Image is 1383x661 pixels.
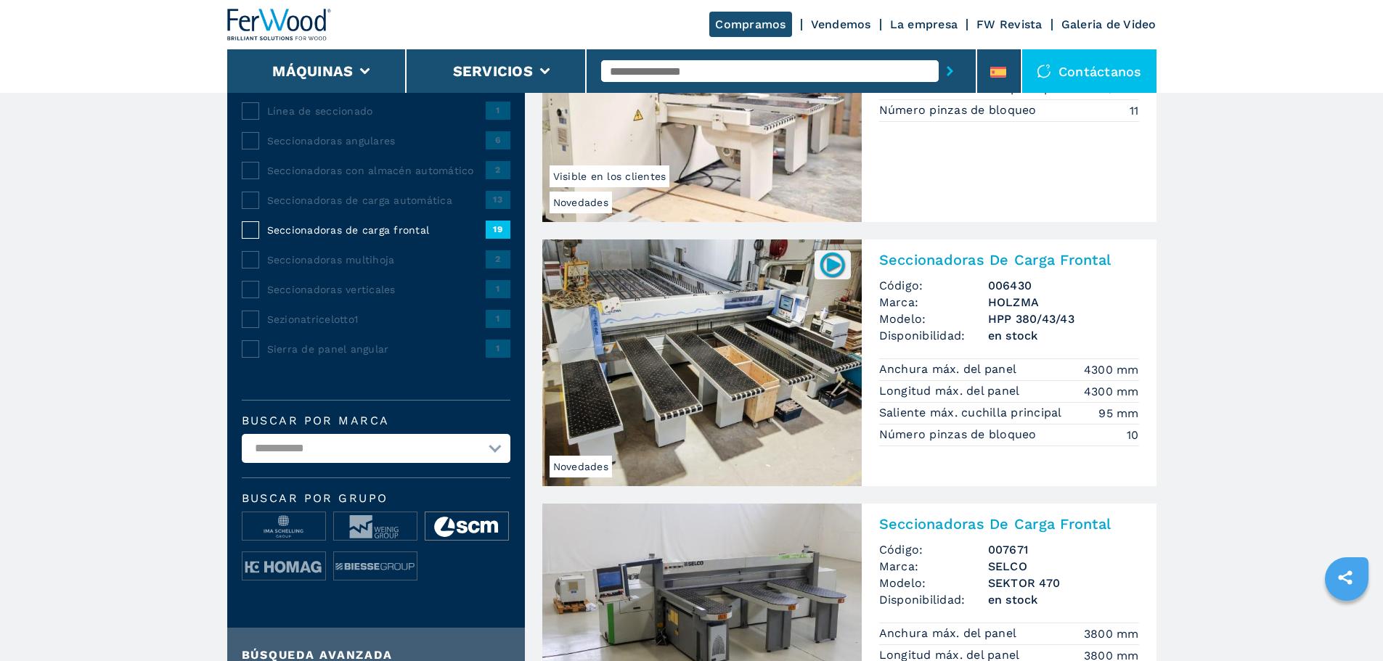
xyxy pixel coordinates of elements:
[453,62,533,80] button: Servicios
[486,102,510,119] span: 1
[939,54,961,88] button: submit-button
[1061,17,1156,31] a: Galeria de Video
[272,62,353,80] button: Máquinas
[879,277,988,294] span: Código:
[879,515,1139,533] h2: Seccionadoras De Carga Frontal
[1084,361,1139,378] em: 4300 mm
[267,223,486,237] span: Seccionadoras de carga frontal
[425,512,508,541] img: image
[879,294,988,311] span: Marca:
[242,493,510,504] span: Buscar por grupo
[988,311,1139,327] h3: HPP 380/43/43
[486,340,510,357] span: 1
[879,575,988,591] span: Modelo:
[1022,49,1156,93] div: Contáctanos
[1327,559,1363,596] a: sharethis
[988,541,1139,558] h3: 007671
[486,310,510,327] span: 1
[1084,625,1139,642] em: 3800 mm
[267,163,486,178] span: Seccionadoras con almacén automático
[242,415,510,427] label: Buscar por marca
[486,191,510,208] span: 13
[879,102,1040,118] p: Número pinzas de bloqueo
[550,456,612,477] span: Novedades
[267,253,486,267] span: Seccionadoras multihoja
[988,277,1139,294] h3: 006430
[486,221,510,238] span: 19
[242,552,325,581] img: image
[1037,64,1051,78] img: Contáctanos
[267,134,486,148] span: Seccionadoras angulares
[267,193,486,208] span: Seccionadoras de carga automática
[1321,596,1372,650] iframe: Chat
[542,239,1156,486] a: Seccionadoras De Carga Frontal HOLZMA HPP 380/43/43Novedades006430Seccionadoras De Carga FrontalC...
[334,552,417,581] img: image
[550,192,612,213] span: Novedades
[486,131,510,149] span: 6
[550,165,670,187] span: Visible en los clientes
[267,342,486,356] span: Sierra de panel angular
[879,361,1021,377] p: Anchura máx. del panel
[879,311,988,327] span: Modelo:
[1130,102,1139,119] em: 11
[879,558,988,575] span: Marca:
[818,250,846,279] img: 006430
[988,558,1139,575] h3: SELCO
[879,625,1021,641] p: Anchura máx. del panel
[1084,383,1139,400] em: 4300 mm
[811,17,871,31] a: Vendemos
[709,12,791,37] a: Compramos
[879,427,1040,443] p: Número pinzas de bloqueo
[879,591,988,608] span: Disponibilidad:
[879,541,988,558] span: Código:
[988,575,1139,591] h3: SEKTOR 470
[988,591,1139,608] span: en stock
[267,282,486,297] span: Seccionadoras verticales
[1127,427,1139,443] em: 10
[879,251,1139,268] h2: Seccionadoras De Carga Frontal
[486,250,510,268] span: 2
[988,294,1139,311] h3: HOLZMA
[879,327,988,344] span: Disponibilidad:
[486,280,510,297] span: 1
[988,327,1139,344] span: en stock
[242,512,325,541] img: image
[227,9,332,41] img: Ferwood
[879,383,1024,399] p: Longitud máx. del panel
[486,161,510,178] span: 2
[542,239,862,486] img: Seccionadoras De Carga Frontal HOLZMA HPP 380/43/43
[334,512,417,541] img: image
[890,17,958,31] a: La empresa
[267,104,486,118] span: Línea de seccionado
[267,312,486,327] span: Sezionatricelotto1
[879,405,1066,421] p: Saliente máx. cuchilla principal
[242,649,510,661] div: Búsqueda avanzada
[1098,405,1138,422] em: 95 mm
[976,17,1043,31] a: FW Revista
